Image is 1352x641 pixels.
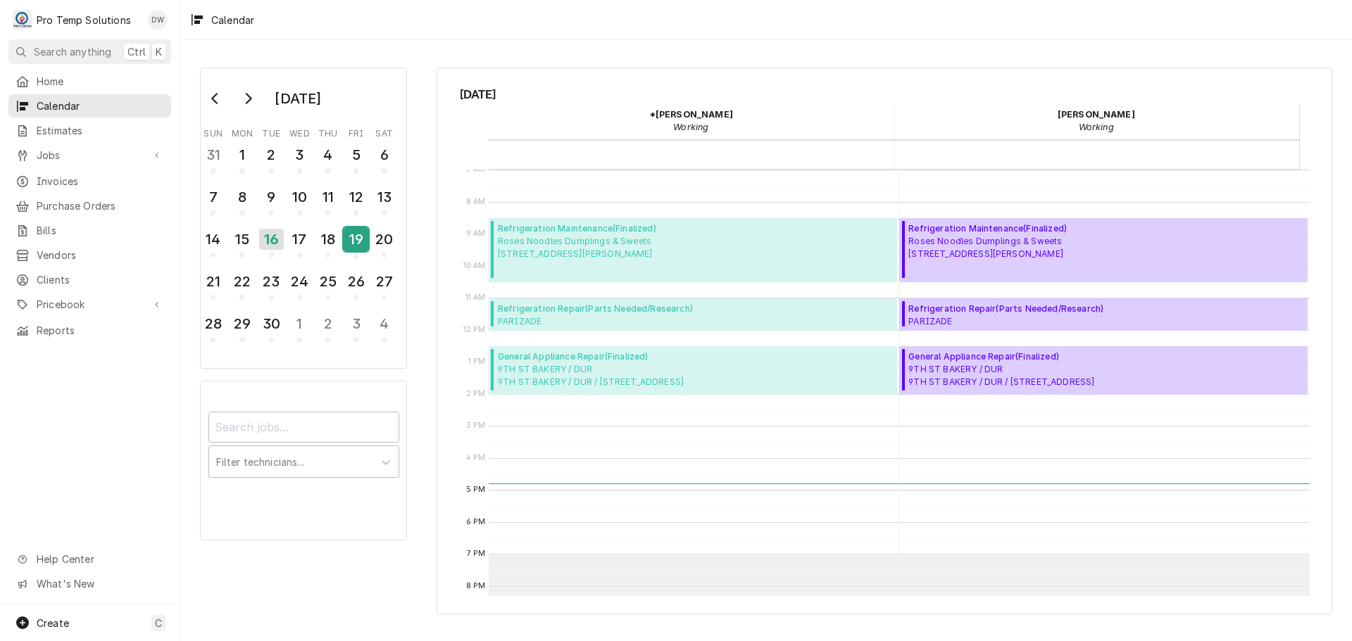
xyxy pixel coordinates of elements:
span: 7 AM [463,164,489,175]
div: 1 [231,144,253,165]
span: [DATE] [460,85,1310,103]
span: Vendors [37,248,164,262]
a: Reports [8,319,171,342]
div: Calendar Filters [200,381,407,540]
div: 26 [345,271,367,292]
a: Home [8,70,171,93]
span: Roses Noodles Dumplings & Sweets [STREET_ADDRESS][PERSON_NAME] [498,235,656,260]
span: Search anything [34,44,111,59]
div: [Service] General Appliance Repair 9TH ST BAKERY / DUR 9TH ST BAKERY / DUR / 136 E Chapel Hill St... [489,346,897,394]
div: General Appliance Repair(Finalized)9TH ST BAKERY / DUR9TH ST BAKERY / DUR / [STREET_ADDRESS] [489,346,897,394]
span: Reports [37,323,164,338]
a: Invoices [8,170,171,193]
span: 3 PM [463,420,489,431]
span: 7 PM [463,548,489,559]
a: Go to What's New [8,572,171,595]
div: 2 [261,144,282,165]
div: 5 [345,144,367,165]
div: 4 [317,144,339,165]
div: Refrigeration Maintenance(Finalized)Roses Noodles Dumplings & Sweets[STREET_ADDRESS][PERSON_NAME] [899,218,1308,282]
div: 11 [317,186,339,208]
div: 3 [345,313,367,334]
div: 23 [261,271,282,292]
span: 2 PM [463,388,489,400]
span: 1 PM [465,356,489,367]
em: Working [673,122,708,132]
span: 9TH ST BAKERY / DUR 9TH ST BAKERY / DUR / [STREET_ADDRESS] [498,363,684,388]
div: 28 [202,313,224,334]
div: 19 [344,227,368,251]
div: Calendar Filters [208,399,399,493]
button: Search anythingCtrlK [8,39,171,64]
span: 4 PM [463,452,489,464]
div: 8 [231,186,253,208]
span: Refrigeration Maintenance ( Finalized ) [498,222,656,235]
div: 31 [202,144,224,165]
span: Refrigeration Maintenance ( Finalized ) [908,222,1067,235]
div: 30 [261,313,282,334]
div: 6 [373,144,395,165]
div: General Appliance Repair(Finalized)9TH ST BAKERY / DUR9TH ST BAKERY / DUR / [STREET_ADDRESS] [899,346,1308,394]
th: Friday [342,123,370,140]
div: *Kevin Williams - Working [489,103,894,139]
a: Purchase Orders [8,194,171,217]
div: 25 [317,271,339,292]
span: Purchase Orders [37,198,164,213]
a: Estimates [8,119,171,142]
span: Pricebook [37,297,143,312]
div: Dakota Williams - Working [894,103,1299,139]
div: 2 [317,313,339,334]
span: Refrigeration Repair ( Parts Needed/Research ) [908,303,1103,315]
th: Wednesday [285,123,313,140]
input: Search jobs... [208,412,399,443]
div: P [13,10,32,30]
span: Home [37,74,164,89]
a: Vendors [8,243,171,267]
div: [DATE] [270,87,326,110]
div: Calendar Calendar [437,68,1332,614]
span: General Appliance Repair ( Finalized ) [498,350,684,363]
span: Calendar [37,99,164,113]
th: Tuesday [257,123,285,140]
div: Calendar Day Picker [200,68,407,369]
div: 17 [289,229,311,250]
span: 10 AM [460,260,489,272]
div: 29 [231,313,253,334]
span: 9 AM [463,228,489,239]
th: Monday [227,123,257,140]
div: 9 [261,186,282,208]
div: 12 [345,186,367,208]
em: Working [1079,122,1114,132]
div: 16 [259,229,284,250]
span: K [156,44,162,59]
div: 4 [373,313,395,334]
span: 5 PM [463,484,489,495]
span: 9TH ST BAKERY / DUR 9TH ST BAKERY / DUR / [STREET_ADDRESS] [908,363,1094,388]
span: 6 PM [463,516,489,528]
span: PARIZADE PARIZADE/DUR / [STREET_ADDRESS] [908,315,1103,326]
div: Pro Temp Solutions [37,13,131,27]
span: Ctrl [127,44,146,59]
div: Pro Temp Solutions's Avatar [13,10,32,30]
span: General Appliance Repair ( Finalized ) [908,350,1094,363]
div: 15 [231,229,253,250]
div: 13 [373,186,395,208]
a: Calendar [8,94,171,118]
span: Bills [37,223,164,238]
strong: [PERSON_NAME] [1058,109,1135,120]
div: Refrigeration Repair(Parts Needed/Research)PARIZADEPARIZADE/DUR / [STREET_ADDRESS] [899,298,1308,331]
span: 11 AM [462,292,489,303]
button: Go to next month [234,87,262,110]
div: Refrigeration Repair(Parts Needed/Research)PARIZADEPARIZADE/DUR / [STREET_ADDRESS] [489,298,897,331]
span: Create [37,617,69,629]
div: 14 [202,229,224,250]
div: 3 [289,144,311,165]
th: Thursday [314,123,342,140]
strong: *[PERSON_NAME] [649,109,733,120]
div: [Service] Refrigeration Repair PARIZADE PARIZADE/DUR / 2200 W Main St, Durham, NC 27705 ID: 09122... [489,298,897,331]
div: 27 [373,271,395,292]
a: Bills [8,219,171,242]
span: What's New [37,576,163,591]
th: Saturday [370,123,399,140]
span: Estimates [37,123,164,138]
